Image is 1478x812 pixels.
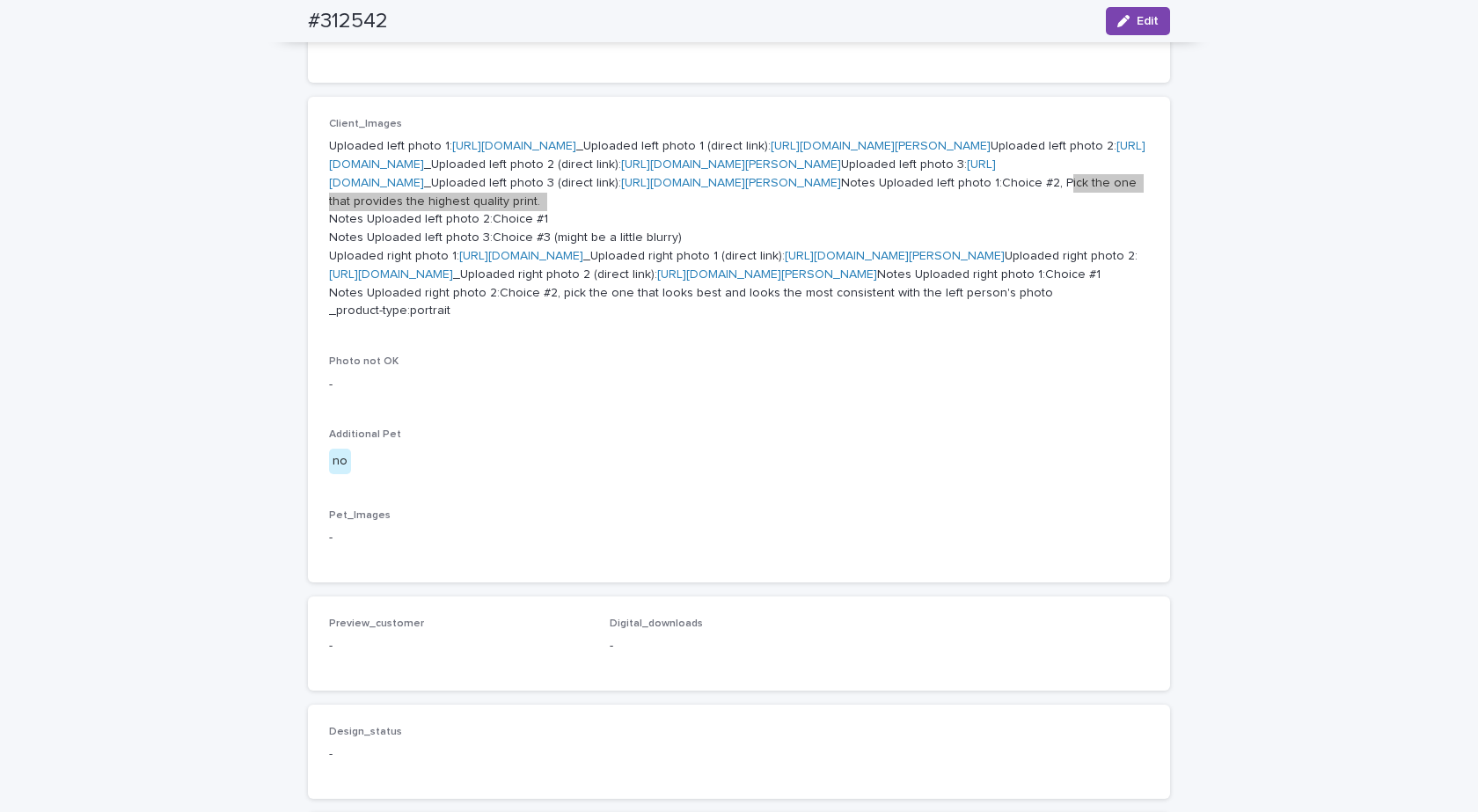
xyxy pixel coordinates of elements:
p: - [329,376,1149,394]
p: Uploaded left photo 1: _Uploaded left photo 1 (direct link): Uploaded left photo 2: _Uploaded lef... [329,137,1149,320]
h2: #312542 [308,9,388,34]
span: Edit [1137,15,1159,27]
a: [URL][DOMAIN_NAME][PERSON_NAME] [621,177,841,189]
a: [URL][DOMAIN_NAME] [329,268,453,281]
p: - [329,529,1149,547]
a: [URL][DOMAIN_NAME][PERSON_NAME] [785,250,1005,262]
a: [URL][DOMAIN_NAME] [329,158,996,189]
span: Digital_downloads [610,618,703,629]
span: Design_status [329,727,402,737]
p: - [329,745,589,764]
a: [URL][DOMAIN_NAME][PERSON_NAME] [657,268,877,281]
div: no [329,449,351,474]
a: [URL][DOMAIN_NAME][PERSON_NAME] [771,140,991,152]
span: Pet_Images [329,510,391,521]
span: Photo not OK [329,356,399,367]
a: [URL][DOMAIN_NAME] [452,140,576,152]
p: - [329,637,589,655]
a: [URL][DOMAIN_NAME] [459,250,583,262]
p: - [610,637,869,655]
button: Edit [1106,7,1170,35]
span: Client_Images [329,119,402,129]
span: Additional Pet [329,429,401,440]
span: Preview_customer [329,618,424,629]
a: [URL][DOMAIN_NAME][PERSON_NAME] [621,158,841,171]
